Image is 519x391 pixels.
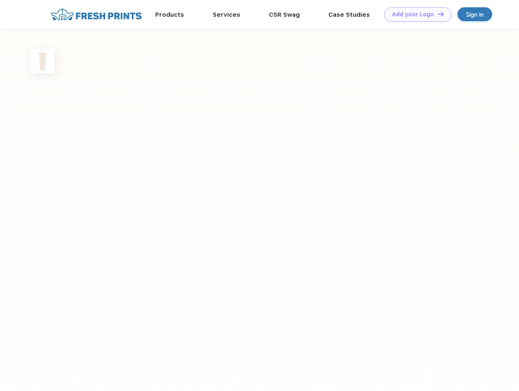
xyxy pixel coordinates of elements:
img: func=resize&h=100 [31,49,55,73]
a: Products [155,11,184,18]
a: Sign in [457,7,492,21]
div: Add your Logo [392,11,434,18]
img: fo%20logo%202.webp [48,7,144,22]
img: DT [438,12,444,16]
div: Sign in [466,10,484,19]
